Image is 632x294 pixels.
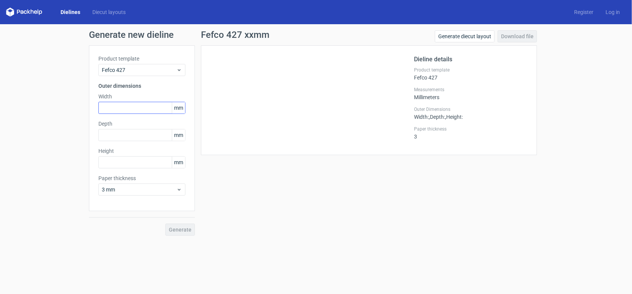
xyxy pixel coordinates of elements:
label: Depth [98,120,185,128]
div: 3 [414,126,528,140]
span: Fefco 427 [102,66,176,74]
a: Log in [599,8,626,16]
label: Product template [414,67,528,73]
label: Paper thickness [414,126,528,132]
a: Diecut layouts [86,8,132,16]
label: Measurements [414,87,528,93]
span: 3 mm [102,186,176,193]
div: Millimeters [414,87,528,100]
label: Width [98,93,185,100]
span: mm [172,129,185,141]
a: Register [568,8,599,16]
span: , Depth : [429,114,445,120]
span: mm [172,102,185,114]
div: Fefco 427 [414,67,528,81]
span: Width : [414,114,429,120]
span: , Height : [445,114,463,120]
span: mm [172,157,185,168]
h1: Generate new dieline [89,30,543,39]
a: Dielines [54,8,86,16]
label: Paper thickness [98,174,185,182]
label: Product template [98,55,185,62]
h3: Outer dimensions [98,82,185,90]
h1: Fefco 427 xxmm [201,30,269,39]
label: Outer Dimensions [414,106,528,112]
a: Generate diecut layout [435,30,495,42]
h2: Dieline details [414,55,528,64]
label: Height [98,147,185,155]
